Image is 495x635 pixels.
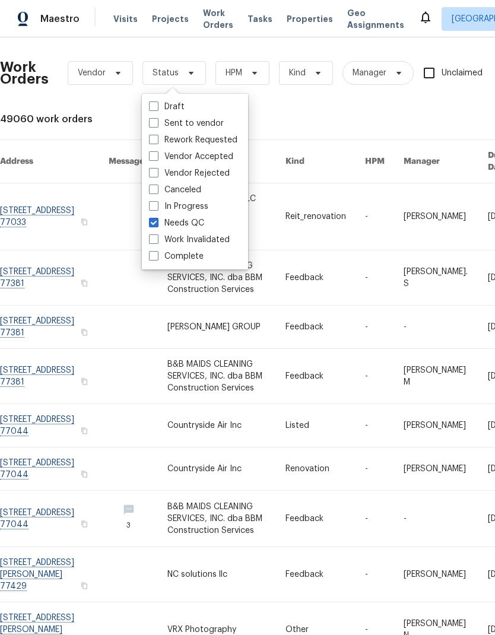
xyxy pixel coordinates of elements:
td: - [356,447,394,491]
span: Kind [289,67,306,79]
label: Complete [149,250,204,262]
span: Geo Assignments [347,7,404,31]
button: Copy Address [79,519,90,529]
label: Vendor Accepted [149,151,233,163]
button: Copy Address [79,217,90,227]
td: - [356,183,394,250]
label: Draft [149,101,185,113]
label: In Progress [149,201,208,212]
td: [PERSON_NAME]. S [394,250,478,306]
td: Countryside Air Inc [158,447,276,491]
td: [PERSON_NAME] M [394,349,478,404]
span: HPM [226,67,242,79]
td: - [394,491,478,547]
td: - [356,306,394,349]
td: Listed [276,404,356,447]
td: - [356,404,394,447]
span: Vendor [78,67,106,79]
td: - [356,250,394,306]
td: Feedback [276,547,356,602]
td: Feedback [276,250,356,306]
button: Copy Address [79,469,90,480]
label: Sent to vendor [149,118,224,129]
span: Visits [113,13,138,25]
button: Copy Address [79,278,90,288]
label: Canceled [149,184,201,196]
td: Feedback [276,306,356,349]
span: Projects [152,13,189,25]
span: Manager [353,67,386,79]
td: [PERSON_NAME] [394,183,478,250]
label: Vendor Rejected [149,167,230,179]
td: [PERSON_NAME] GROUP [158,306,276,349]
span: Status [153,67,179,79]
td: B&B MAIDS CLEANING SERVICES, INC. dba BBM Construction Services [158,349,276,404]
span: Work Orders [203,7,233,31]
th: Kind [276,140,356,183]
td: - [356,547,394,602]
td: Reit_renovation [276,183,356,250]
td: [PERSON_NAME] [394,547,478,602]
span: Unclaimed [442,67,483,80]
td: Renovation [276,447,356,491]
td: NC solutions llc [158,547,276,602]
td: [PERSON_NAME] [394,404,478,447]
button: Copy Address [79,426,90,436]
label: Rework Requested [149,134,237,146]
th: Messages [99,140,158,183]
th: HPM [356,140,394,183]
button: Copy Address [79,580,90,591]
label: Work Invalidated [149,234,230,246]
button: Copy Address [79,327,90,338]
td: B&B MAIDS CLEANING SERVICES, INC. dba BBM Construction Services [158,491,276,547]
td: B&B MAIDS CLEANING SERVICES, INC. dba BBM Construction Services [158,250,276,306]
td: - [394,306,478,349]
td: [PERSON_NAME] [394,447,478,491]
th: Manager [394,140,478,183]
span: Tasks [247,15,272,23]
td: - [356,349,394,404]
button: Copy Address [79,376,90,387]
td: Countryside Air Inc [158,404,276,447]
td: - [356,491,394,547]
label: Needs QC [149,217,204,229]
td: Feedback [276,349,356,404]
span: Properties [287,13,333,25]
span: Maestro [40,13,80,25]
td: Feedback [276,491,356,547]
